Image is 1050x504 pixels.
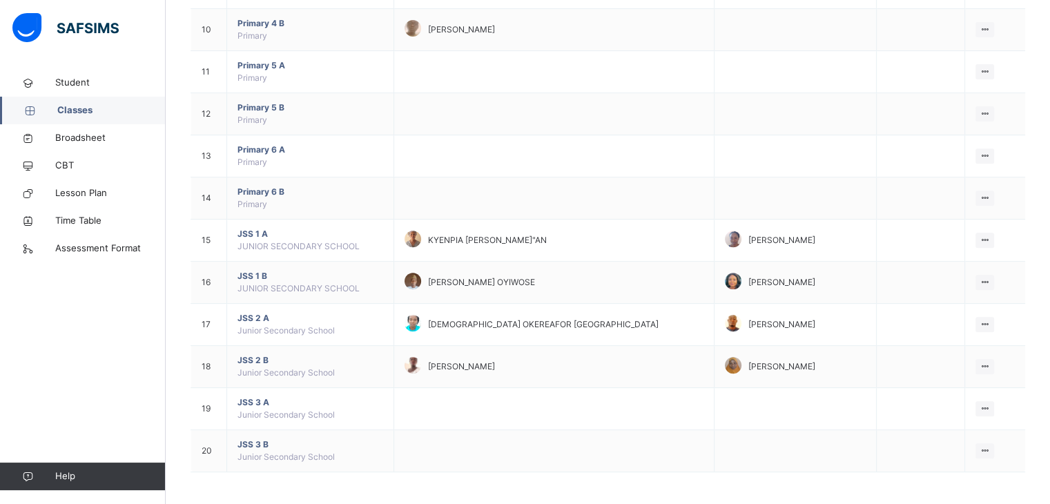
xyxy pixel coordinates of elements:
[748,276,815,289] span: [PERSON_NAME]
[191,346,227,388] td: 18
[237,228,383,240] span: JSS 1 A
[237,59,383,72] span: Primary 5 A
[237,144,383,156] span: Primary 6 A
[55,186,166,200] span: Lesson Plan
[57,104,166,117] span: Classes
[12,13,119,42] img: safsims
[191,51,227,93] td: 11
[237,30,267,41] span: Primary
[55,76,166,90] span: Student
[191,135,227,177] td: 13
[428,276,535,289] span: [PERSON_NAME] OYIWOSE
[55,159,166,173] span: CBT
[191,388,227,430] td: 19
[237,283,360,293] span: JUNIOR SECONDARY SCHOOL
[237,17,383,30] span: Primary 4 B
[237,101,383,114] span: Primary 5 B
[55,131,166,145] span: Broadsheet
[237,186,383,198] span: Primary 6 B
[55,242,166,255] span: Assessment Format
[237,325,335,336] span: Junior Secondary School
[191,430,227,472] td: 20
[748,234,815,246] span: [PERSON_NAME]
[237,199,267,209] span: Primary
[428,318,659,331] span: [DEMOGRAPHIC_DATA] OKEREAFOR [GEOGRAPHIC_DATA]
[237,354,383,367] span: JSS 2 B
[55,214,166,228] span: Time Table
[237,115,267,125] span: Primary
[237,157,267,167] span: Primary
[237,396,383,409] span: JSS 3 A
[748,318,815,331] span: [PERSON_NAME]
[237,367,335,378] span: Junior Secondary School
[191,177,227,220] td: 14
[191,93,227,135] td: 12
[428,234,547,246] span: KYENPIA [PERSON_NAME]"AN
[237,312,383,324] span: JSS 2 A
[428,23,495,36] span: [PERSON_NAME]
[237,409,335,420] span: Junior Secondary School
[237,241,360,251] span: JUNIOR SECONDARY SCHOOL
[237,270,383,282] span: JSS 1 B
[237,452,335,462] span: Junior Secondary School
[237,72,267,83] span: Primary
[237,438,383,451] span: JSS 3 B
[191,9,227,51] td: 10
[55,469,165,483] span: Help
[191,304,227,346] td: 17
[191,220,227,262] td: 15
[748,360,815,373] span: [PERSON_NAME]
[191,262,227,304] td: 16
[428,360,495,373] span: [PERSON_NAME]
